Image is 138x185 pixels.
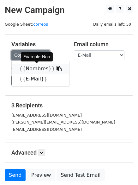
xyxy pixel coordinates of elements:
span: Daily emails left: 50 [91,21,133,28]
small: [EMAIL_ADDRESS][DOMAIN_NAME] [11,113,82,118]
small: [EMAIL_ADDRESS][DOMAIN_NAME] [11,127,82,132]
h5: 3 Recipients [11,102,127,109]
a: Send [5,169,26,181]
iframe: Chat Widget [106,155,138,185]
a: Send Test Email [57,169,105,181]
h5: Variables [11,41,64,48]
div: Widget de chat [106,155,138,185]
a: Daily emails left: 50 [91,22,133,27]
a: Copy/paste... [11,50,50,60]
a: correos [33,22,48,27]
a: {{E-Mail}} [12,74,69,84]
h5: Email column [74,41,127,48]
h2: New Campaign [5,5,133,16]
a: Preview [27,169,55,181]
div: Example: Noa [21,52,53,61]
h5: Advanced [11,149,127,156]
small: Google Sheet: [5,22,48,27]
a: {{Nombres}} [12,64,69,74]
small: [PERSON_NAME][EMAIL_ADDRESS][DOMAIN_NAME] [11,120,115,124]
